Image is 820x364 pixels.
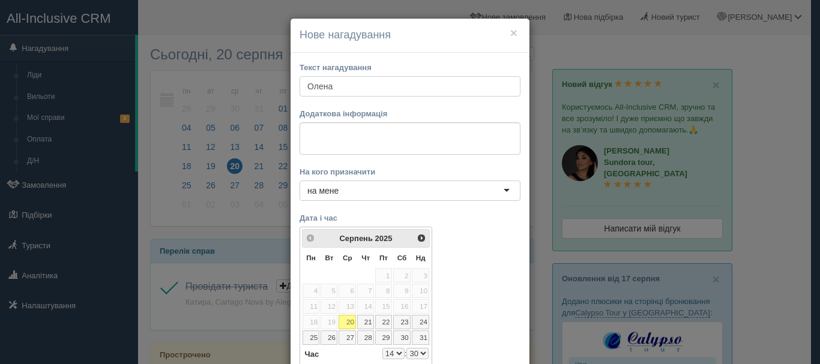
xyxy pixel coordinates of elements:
[393,330,411,345] a: 30
[303,330,320,345] a: 25
[361,254,370,261] span: Четвер
[357,315,374,329] a: 21
[300,108,520,119] label: Додаткова інформація
[300,62,520,73] label: Текст нагадування
[393,315,411,329] a: 23
[510,26,517,39] button: ×
[412,330,430,345] a: 31
[375,234,393,243] span: 2025
[307,185,339,197] div: на мене
[375,315,392,329] a: 22
[343,254,352,261] span: Середа
[339,234,373,243] span: Серпень
[339,315,356,329] a: 20
[300,212,520,224] label: Дата і час
[357,330,374,345] a: 28
[302,348,319,360] dt: Час
[339,330,356,345] a: 27
[379,254,388,261] span: П
[414,231,428,245] a: Наст>
[416,254,426,261] span: Неділя
[375,330,392,345] a: 29
[397,254,407,261] span: Субота
[306,254,315,261] span: Понеділок
[300,28,520,43] h4: Нове нагадування
[300,166,520,178] label: На кого призначити
[412,315,430,329] a: 24
[325,254,333,261] span: Вівторок
[321,330,337,345] a: 26
[417,233,426,243] span: Наст>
